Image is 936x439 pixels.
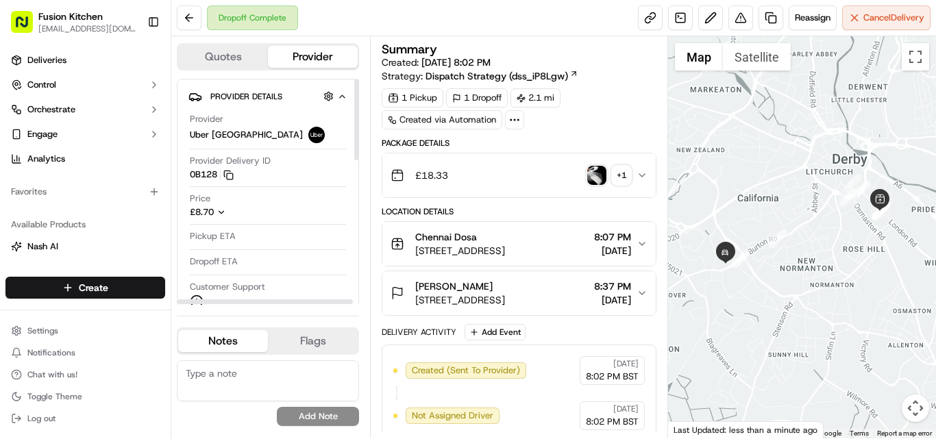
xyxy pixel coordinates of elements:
span: [DATE] [613,358,639,369]
span: Chat with us! [27,369,77,380]
span: [PERSON_NAME] [415,279,493,293]
span: Provider Delivery ID [190,155,271,167]
span: Provider [190,113,223,125]
span: [STREET_ADDRESS] [415,244,505,258]
img: Google [672,421,717,438]
div: Favorites [5,181,165,203]
a: Open this area in Google Maps (opens a new window) [672,421,717,438]
span: [DATE] [613,403,639,414]
span: Deliveries [27,54,66,66]
span: 8:37 PM [594,279,631,293]
div: 6 [839,188,857,206]
button: Fleet [5,260,165,282]
span: Orchestrate [27,103,75,116]
span: Settings [27,325,58,336]
button: Fusion Kitchen[EMAIL_ADDRESS][DOMAIN_NAME] [5,5,142,38]
span: Toggle Theme [27,391,82,402]
div: Strategy: [382,69,578,83]
a: Deliveries [5,49,165,71]
button: Flags [268,330,358,352]
button: photo_proof_of_delivery image+1 [587,166,631,185]
span: Not Assigned Driver [412,410,493,422]
button: Reassign [789,5,837,30]
span: Fleet [27,265,47,277]
div: 8 [732,250,750,268]
button: Control [5,74,165,96]
span: Price [190,192,210,205]
span: [DATE] [594,293,631,307]
button: Log out [5,409,165,428]
span: Create [79,281,108,294]
span: 8:02 PM BST [586,371,639,383]
div: Package Details [382,138,656,149]
button: Notes [178,330,268,352]
div: Last Updated: less than a minute ago [668,421,824,438]
a: Report a map error [877,429,932,437]
button: Quotes [178,46,268,68]
button: 0B128 [190,168,234,181]
span: Analytics [27,153,65,165]
span: Engage [27,128,58,140]
a: Dispatch Strategy (dss_iP8Lgw) [426,69,578,83]
button: Chat with us! [5,365,165,384]
button: Toggle Theme [5,387,165,406]
div: 5 [872,202,890,220]
span: Notifications [27,347,75,358]
button: Engage [5,123,165,145]
div: + 1 [612,166,631,185]
span: Pickup ETA [190,230,236,242]
span: Nash AI [27,240,58,253]
span: 8:07 PM [594,230,631,244]
a: Fleet [11,265,160,277]
img: photo_proof_of_delivery image [587,166,606,185]
span: Dispatch Strategy (dss_iP8Lgw) [426,69,568,83]
img: uber-new-logo.jpeg [308,127,325,143]
div: 1 [843,175,861,192]
span: [STREET_ADDRESS] [415,293,505,307]
div: 7 [769,229,787,247]
div: 2.1 mi [510,88,561,108]
a: Analytics [5,148,165,170]
button: Create [5,277,165,299]
button: CancelDelivery [842,5,931,30]
button: Show satellite imagery [723,43,791,71]
a: Nash AI [11,240,160,253]
span: Uber [GEOGRAPHIC_DATA] [190,129,303,141]
span: £18.33 [415,168,448,182]
span: 8:02 PM BST [586,416,639,428]
span: Log out [27,413,56,424]
button: [EMAIL_ADDRESS][DOMAIN_NAME] [38,23,136,34]
button: [PERSON_NAME][STREET_ADDRESS]8:37 PM[DATE] [382,271,656,315]
span: Created (Sent To Provider) [412,364,520,377]
button: £18.33photo_proof_of_delivery image+1 [382,153,656,197]
span: Cancel Delivery [863,12,924,24]
span: Created: [382,55,491,69]
a: Created via Automation [382,110,502,129]
div: Available Products [5,214,165,236]
button: Notifications [5,343,165,362]
a: Terms (opens in new tab) [850,429,869,437]
span: Provider Details [210,91,282,102]
button: Chennai Dosa[STREET_ADDRESS]8:07 PM[DATE] [382,222,656,266]
span: Control [27,79,56,91]
button: Orchestrate [5,99,165,121]
button: Fusion Kitchen [38,10,103,23]
button: Show street map [675,43,723,71]
div: 4 [872,201,889,219]
button: Settings [5,321,165,340]
span: Customer Support [190,281,265,293]
span: Reassign [795,12,830,24]
button: Provider Details [188,85,347,108]
span: £8.70 [190,206,214,218]
button: Add Event [465,324,526,340]
div: Delivery Activity [382,327,456,338]
button: Map camera controls [902,394,929,422]
span: Chennai Dosa [415,230,477,244]
div: 2 [852,181,870,199]
div: 1 Pickup [382,88,443,108]
button: Provider [268,46,358,68]
span: [DATE] 8:02 PM [421,56,491,68]
div: Location Details [382,206,656,217]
